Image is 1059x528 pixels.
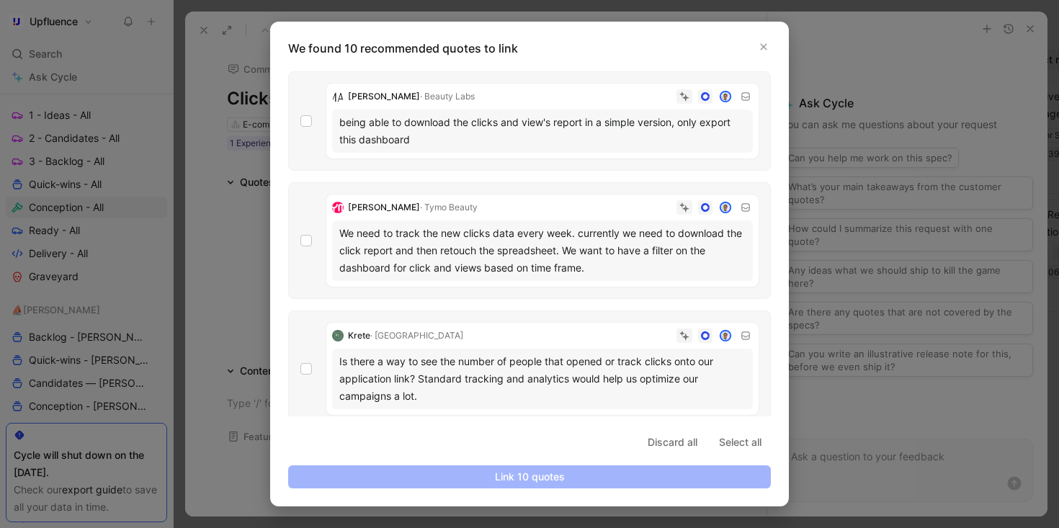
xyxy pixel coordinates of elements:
[332,202,344,213] img: logo
[638,431,707,454] button: Discard all
[370,330,463,341] span: · [GEOGRAPHIC_DATA]
[348,330,370,341] span: Krete
[710,431,771,454] button: Select all
[339,353,746,405] div: Is there a way to see the number of people that opened or track clicks onto our application link?...
[721,203,730,212] img: avatar
[719,434,761,451] span: Select all
[332,91,344,102] img: logo
[648,434,697,451] span: Discard all
[339,114,746,148] div: being able to download the clicks and view's report in a simple version, only export this dashboard
[332,330,344,341] img: logo
[420,91,475,102] span: · Beauty Labs
[288,40,779,57] p: We found 10 recommended quotes to link
[348,202,420,212] span: [PERSON_NAME]
[721,92,730,102] img: avatar
[339,225,746,277] div: We need to track the new clicks data every week. currently we need to download the click report a...
[420,202,478,212] span: · Tymo Beauty
[721,331,730,341] img: avatar
[348,91,420,102] span: [PERSON_NAME]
